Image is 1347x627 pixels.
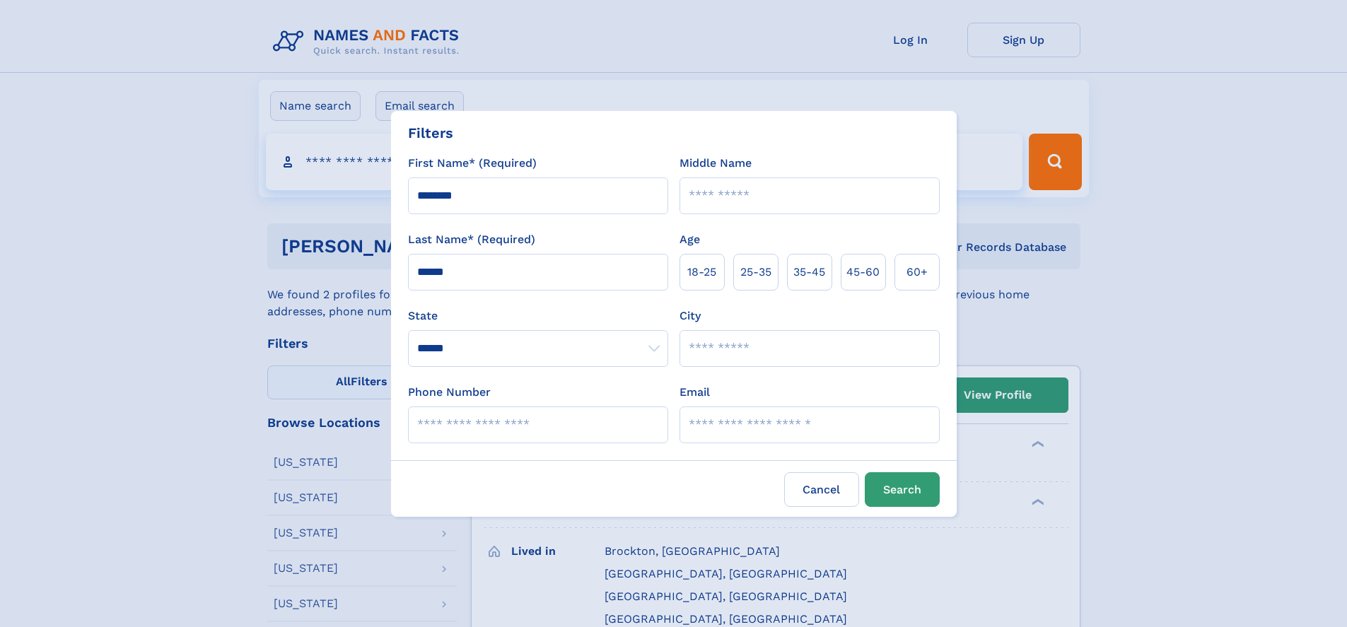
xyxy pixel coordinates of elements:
[408,231,535,248] label: Last Name* (Required)
[408,155,537,172] label: First Name* (Required)
[906,264,928,281] span: 60+
[740,264,771,281] span: 25‑35
[687,264,716,281] span: 18‑25
[865,472,940,507] button: Search
[408,307,668,324] label: State
[408,122,453,143] div: Filters
[680,384,710,401] label: Email
[680,155,752,172] label: Middle Name
[846,264,880,281] span: 45‑60
[793,264,825,281] span: 35‑45
[408,384,491,401] label: Phone Number
[784,472,859,507] label: Cancel
[680,307,701,324] label: City
[680,231,700,248] label: Age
